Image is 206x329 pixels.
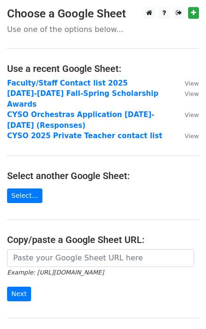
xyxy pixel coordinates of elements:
[185,133,199,140] small: View
[185,80,199,87] small: View
[7,63,199,74] h4: Use a recent Google Sheet:
[7,170,199,181] h4: Select another Google Sheet:
[7,110,155,130] a: CYSO Orchestras Application [DATE]-[DATE] (Responses)
[7,269,104,276] small: Example: [URL][DOMAIN_NAME]
[175,110,199,119] a: View
[175,79,199,87] a: View
[185,111,199,118] small: View
[7,234,199,245] h4: Copy/paste a Google Sheet URL:
[7,188,42,203] a: Select...
[7,7,199,21] h3: Choose a Google Sheet
[7,249,194,267] input: Paste your Google Sheet URL here
[7,132,162,140] a: CYSO 2025 Private Teacher contact list
[7,287,31,301] input: Next
[7,24,199,34] p: Use one of the options below...
[185,90,199,97] small: View
[7,89,158,109] a: [DATE]-[DATE] Fall-Spring Scholarship Awards
[7,79,128,87] a: Faculty/Staff Contact list 2025
[175,89,199,98] a: View
[175,132,199,140] a: View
